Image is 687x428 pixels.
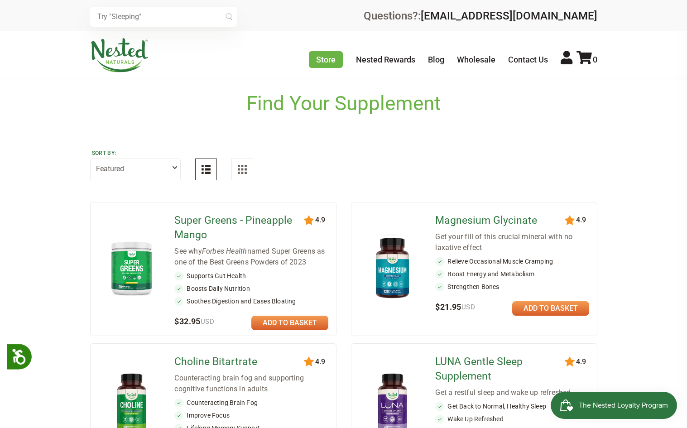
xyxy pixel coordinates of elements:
em: Forbes Health [202,247,247,255]
a: Blog [428,55,444,64]
div: Get your fill of this crucial mineral with no laxative effect [435,231,589,253]
h1: Find Your Supplement [246,92,441,115]
label: Sort by: [92,149,179,157]
li: Boosts Daily Nutrition [174,284,328,293]
li: Relieve Occasional Muscle Cramping [435,257,589,266]
div: Get a restful sleep and wake up refreshed [435,387,589,398]
div: Questions?: [364,10,597,21]
a: Magnesium Glycinate [435,213,566,228]
span: USD [201,317,214,326]
a: Nested Rewards [356,55,415,64]
a: Store [309,51,343,68]
li: Counteracting Brain Fog [174,398,328,407]
li: Boost Energy and Metabolism [435,269,589,279]
span: $21.95 [435,302,475,312]
a: Contact Us [508,55,548,64]
a: Wholesale [457,55,495,64]
input: Try "Sleeping" [90,7,237,27]
li: Improve Focus [174,411,328,420]
li: Soothes Digestion and Eases Bloating [174,297,328,306]
span: USD [461,303,475,311]
img: Grid [238,165,247,174]
li: Wake Up Refreshed [435,414,589,423]
img: Nested Naturals [90,38,149,72]
img: Super Greens - Pineapple Mango [105,237,158,298]
img: Magnesium Glycinate [366,233,419,303]
span: $32.95 [174,317,214,326]
iframe: Button to open loyalty program pop-up [551,392,678,419]
a: 0 [577,55,597,64]
li: Strengthen Bones [435,282,589,291]
li: Supports Gut Health [174,271,328,280]
a: LUNA Gentle Sleep Supplement [435,355,566,384]
span: 0 [593,55,597,64]
div: Counteracting brain fog and supporting cognitive functions in adults [174,373,328,394]
img: List [202,165,211,174]
a: Choline Bitartrate [174,355,305,369]
div: See why named Super Greens as one of the Best Greens Powders of 2023 [174,246,328,268]
a: Super Greens - Pineapple Mango [174,213,305,242]
li: Get Back to Normal, Healthy Sleep [435,402,589,411]
a: [EMAIL_ADDRESS][DOMAIN_NAME] [421,10,597,22]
